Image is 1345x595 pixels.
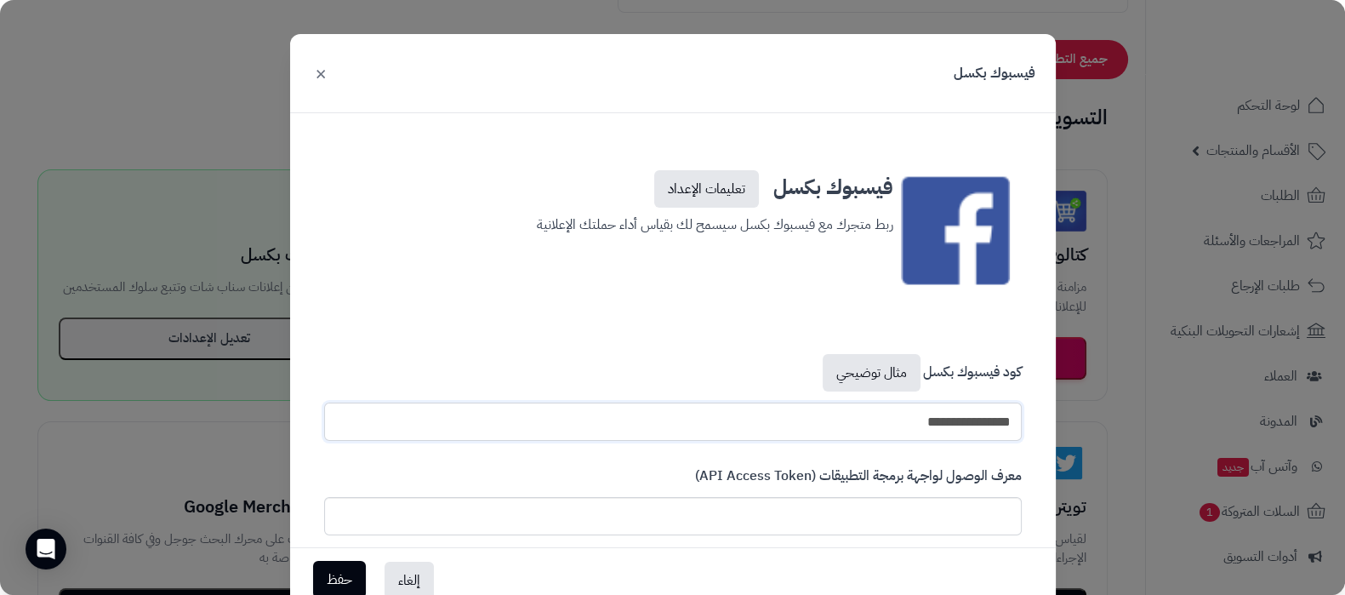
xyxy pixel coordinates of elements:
a: تعليمات الإعداد [654,170,759,208]
button: × [311,54,331,92]
h3: فيسبوك بكسل [954,64,1035,83]
label: معرف الوصول لواجهة برمجة التطبيقات (API Access Token) [695,466,1022,493]
img: fb.png [901,163,1010,298]
p: ربط متجرك مع فيسبوك بكسل سيسمح لك بقياس أداء حملتك الإعلانية [453,208,893,237]
h3: فيسبوك بكسل [453,163,893,208]
a: مثال توضيحي [823,354,920,392]
div: Open Intercom Messenger [26,529,66,569]
label: كود فيسبوك بكسل [820,354,1022,398]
